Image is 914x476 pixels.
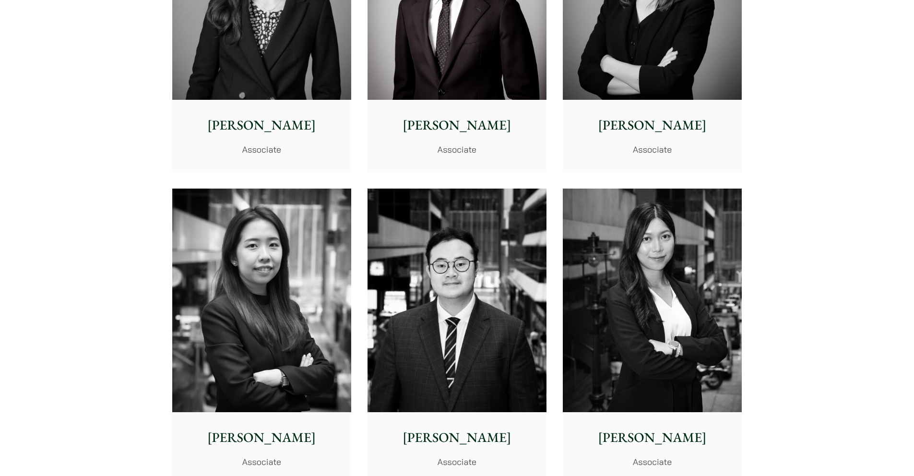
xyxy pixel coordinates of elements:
[180,428,344,448] p: [PERSON_NAME]
[570,428,734,448] p: [PERSON_NAME]
[375,143,539,156] p: Associate
[375,115,539,135] p: [PERSON_NAME]
[180,455,344,468] p: Associate
[180,143,344,156] p: Associate
[180,115,344,135] p: [PERSON_NAME]
[375,455,539,468] p: Associate
[563,189,742,413] img: Joanne Lam photo
[375,428,539,448] p: [PERSON_NAME]
[570,455,734,468] p: Associate
[570,143,734,156] p: Associate
[570,115,734,135] p: [PERSON_NAME]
